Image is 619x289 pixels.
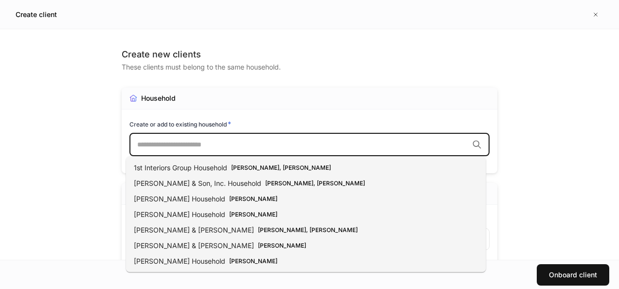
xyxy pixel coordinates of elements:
div: [PERSON_NAME] [229,195,277,204]
span: 1st Interiors Group Household [134,163,227,172]
h6: Create or add to existing household [129,119,231,129]
div: [PERSON_NAME] [258,241,306,251]
div: These clients must belong to the same household. [122,60,497,72]
div: Onboard client [549,270,597,280]
span: [PERSON_NAME] & [PERSON_NAME] [134,241,254,250]
span: [PERSON_NAME] Household [134,195,225,203]
div: [PERSON_NAME], [PERSON_NAME] [258,226,358,235]
button: Onboard client [537,264,609,286]
span: [PERSON_NAME] Household [134,257,225,265]
div: [PERSON_NAME] [229,210,277,219]
div: Household [141,93,176,103]
div: [PERSON_NAME] [229,257,277,266]
div: [PERSON_NAME], [PERSON_NAME] [231,163,331,173]
span: [PERSON_NAME] & [PERSON_NAME] [134,226,254,234]
span: [PERSON_NAME] Household [134,210,225,218]
span: [PERSON_NAME] & Son, Inc. Household [134,179,261,187]
div: Create new clients [122,49,497,60]
h5: Create client [16,10,57,19]
div: [PERSON_NAME], [PERSON_NAME] [265,179,365,188]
